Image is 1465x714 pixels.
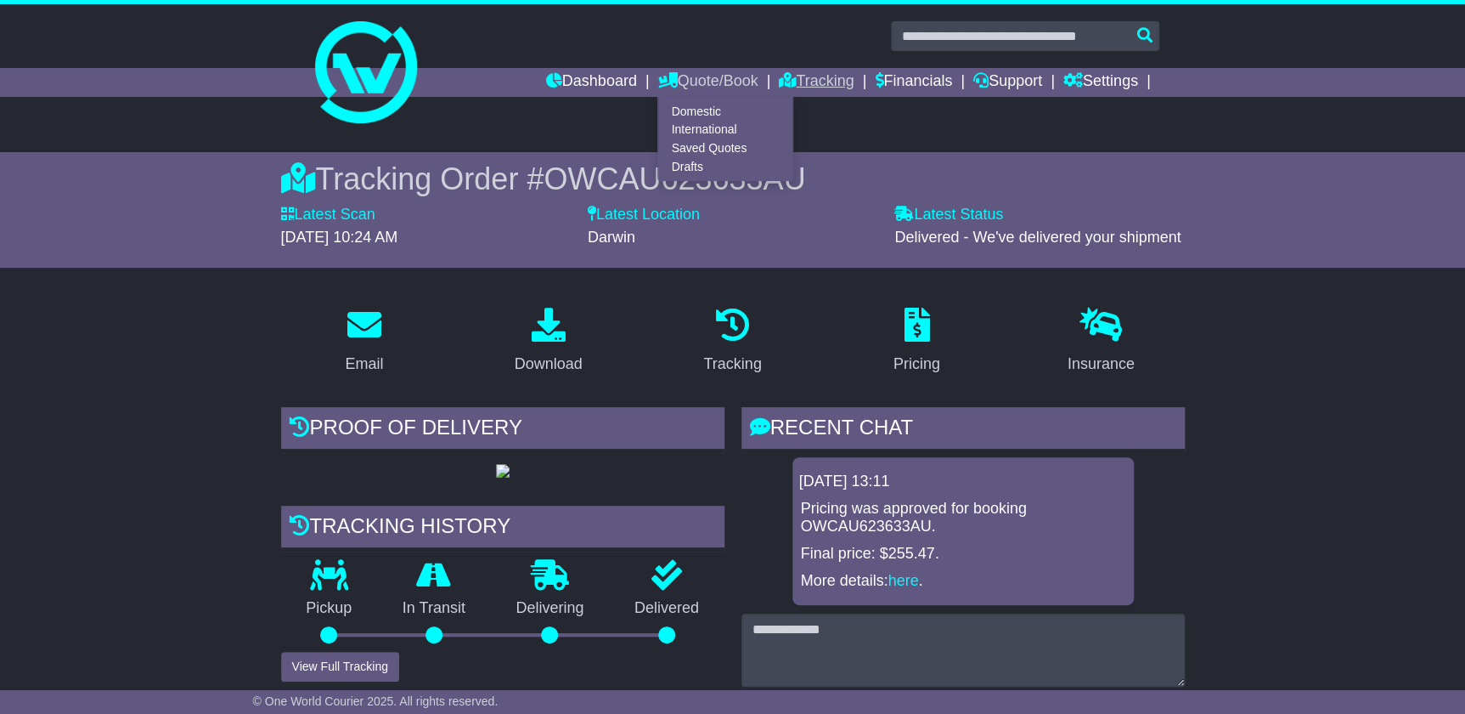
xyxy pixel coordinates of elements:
span: Darwin [588,229,635,246]
span: OWCAU623633AU [544,161,805,196]
a: Email [334,302,394,382]
a: Drafts [658,157,792,176]
div: RECENT CHAT [741,407,1185,453]
div: Tracking Order # [281,161,1185,197]
img: GetPodImage [496,464,510,478]
p: Pickup [281,599,378,618]
a: Tracking [692,302,772,382]
a: Saved Quotes [658,139,792,158]
p: Final price: $255.47. [801,545,1125,564]
a: Pricing [882,302,951,382]
a: here [888,572,919,589]
div: Insurance [1068,353,1135,376]
span: [DATE] 10:24 AM [281,229,398,246]
a: Quote/Book [657,68,758,97]
div: Tracking history [281,506,724,552]
a: International [658,121,792,139]
div: Email [345,353,383,376]
div: Tracking [703,353,761,376]
div: Proof of Delivery [281,407,724,453]
label: Latest Scan [281,206,375,224]
a: Tracking [779,68,854,97]
p: More details: . [801,572,1125,591]
a: Download [504,302,594,382]
p: Delivering [491,599,610,618]
label: Latest Location [588,206,700,224]
span: Delivered - We've delivered your shipment [894,229,1180,246]
p: Delivered [609,599,724,618]
span: © One World Courier 2025. All rights reserved. [253,694,499,708]
p: Pricing was approved for booking OWCAU623633AU. [801,500,1125,536]
a: Insurance [1056,302,1146,382]
div: Quote/Book [657,97,793,181]
a: Support [973,68,1042,97]
label: Latest Status [894,206,1003,224]
a: Dashboard [546,68,637,97]
a: Settings [1063,68,1138,97]
a: Financials [875,68,952,97]
p: In Transit [377,599,491,618]
a: Domestic [658,102,792,121]
div: Download [515,353,583,376]
div: [DATE] 13:11 [799,473,1127,491]
div: Pricing [893,353,940,376]
button: View Full Tracking [281,652,399,682]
